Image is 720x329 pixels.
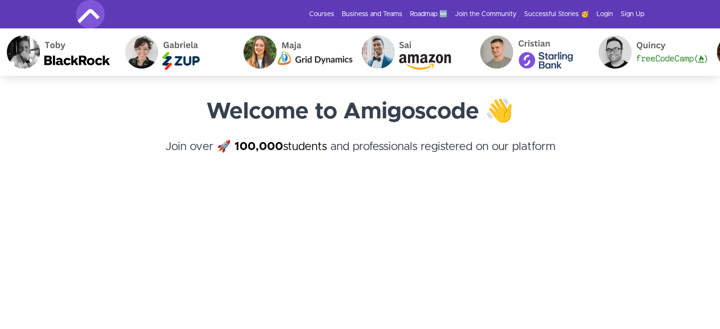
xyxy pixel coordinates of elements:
img: Gabriela [118,28,236,76]
a: Login [596,9,613,19]
img: Sai [355,28,473,76]
a: Courses [309,9,334,19]
a: Join the Community [455,9,516,19]
a: 100,000students [234,141,327,152]
a: Business and Teams [342,9,402,19]
strong: 100,000 [234,141,283,152]
img: Cristian [473,28,591,76]
a: Sign Up [621,9,644,19]
a: Successful Stories 🥳 [524,9,589,19]
a: Roadmap 🆕 [410,9,447,19]
img: Quincy [591,28,710,76]
img: Maja [236,28,355,76]
strong: Welcome to Amigoscode 👋 [206,100,514,123]
h4: Join over 🚀 and professionals registered on our platform [76,138,644,172]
